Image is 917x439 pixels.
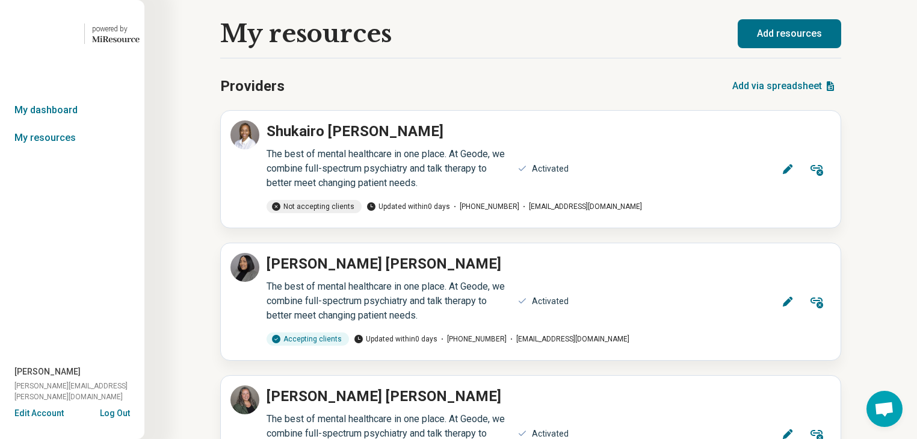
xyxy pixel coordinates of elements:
div: Activated [532,295,569,308]
button: Edit Account [14,407,64,420]
button: Log Out [100,407,130,417]
div: Not accepting clients [267,200,362,213]
p: Shukairo [PERSON_NAME] [267,120,443,142]
div: The best of mental healthcare in one place. At Geode, we combine full-spectrum psychiatry and tal... [267,279,510,323]
span: [PHONE_NUMBER] [450,201,519,212]
button: Add via spreadsheet [727,72,841,101]
p: [PERSON_NAME] [PERSON_NAME] [267,253,501,275]
h2: Providers [220,75,285,97]
a: Geode Healthpowered by [5,19,140,48]
span: Updated within 0 days [354,334,437,344]
span: [EMAIL_ADDRESS][DOMAIN_NAME] [519,201,642,212]
span: [PHONE_NUMBER] [437,334,507,344]
div: Accepting clients [267,332,349,346]
span: [PERSON_NAME] [14,366,81,378]
span: [EMAIL_ADDRESS][DOMAIN_NAME] [507,334,629,344]
div: Open chat [866,391,903,427]
span: Updated within 0 days [366,201,450,212]
h1: My resources [220,20,392,48]
div: powered by [92,23,140,34]
div: The best of mental healthcare in one place. At Geode, we combine full-spectrum psychiatry and tal... [267,147,510,190]
button: Add resources [738,19,841,48]
img: Geode Health [5,19,77,48]
div: Activated [532,163,569,175]
span: [PERSON_NAME][EMAIL_ADDRESS][PERSON_NAME][DOMAIN_NAME] [14,381,144,402]
p: [PERSON_NAME] [PERSON_NAME] [267,385,501,407]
